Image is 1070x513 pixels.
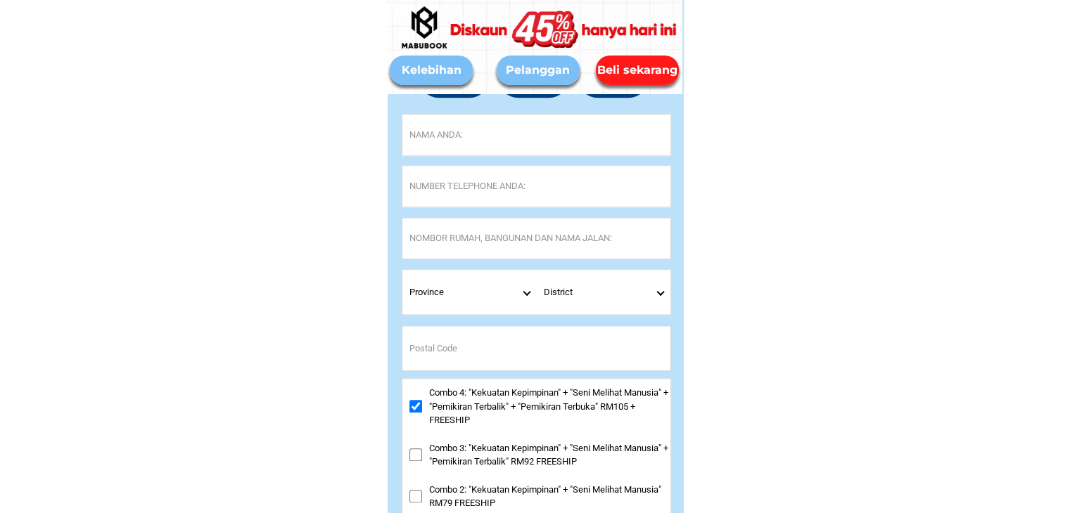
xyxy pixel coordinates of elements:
div: Pelanggan [497,62,580,79]
span: Combo 3: "Kekuatan Kepimpinan" + "Seni Melihat Manusia" + "Pemikiran Terbalik" RM92 FREESHIP [429,441,670,469]
input: Input address [402,218,670,259]
input: Input postal_code [402,326,670,370]
div: Kelebihan [390,62,473,79]
div: Beli sekarang [596,62,680,79]
select: Select district [537,270,671,314]
select: Select province [402,270,537,314]
span: Combo 4: "Kekuatan Kepimpinan" + "Seni Melihat Manusia" + "Pemikiran Terbalik" + "Pemikiran Terbu... [429,386,670,427]
input: Combo 4: "Kekuatan Kepimpinan" + "Seni Melihat Manusia" + "Pemikiran Terbalik" + "Pemikiran Terbu... [409,400,422,413]
input: Combo 2: "Kekuatan Kepimpinan" + "Seni Melihat Manusia" RM79 FREESHIP [409,490,422,502]
input: Combo 3: "Kekuatan Kepimpinan" + "Seni Melihat Manusia" + "Pemikiran Terbalik" RM92 FREESHIP [409,448,422,461]
span: Combo 2: "Kekuatan Kepimpinan" + "Seni Melihat Manusia" RM79 FREESHIP [429,483,670,510]
input: Input phone_number [402,166,670,207]
input: Input full_name [402,115,670,155]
